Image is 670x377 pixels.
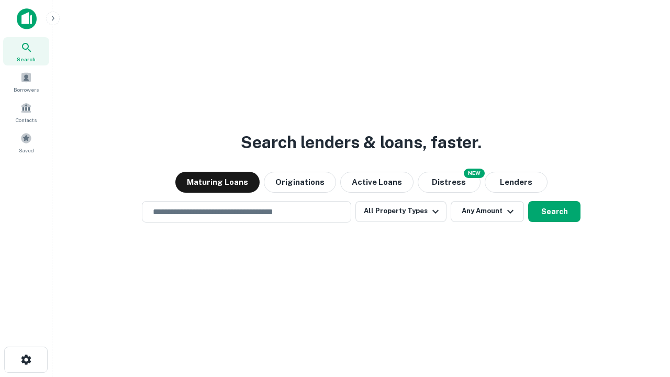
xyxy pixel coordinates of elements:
span: Contacts [16,116,37,124]
a: Borrowers [3,68,49,96]
button: Search [528,201,580,222]
button: All Property Types [355,201,446,222]
button: Originations [264,172,336,193]
button: Active Loans [340,172,414,193]
h3: Search lenders & loans, faster. [241,130,482,155]
span: Saved [19,146,34,154]
span: Search [17,55,36,63]
button: Search distressed loans with lien and other non-mortgage details. [418,172,481,193]
div: NEW [464,169,485,178]
button: Lenders [485,172,548,193]
iframe: Chat Widget [618,293,670,343]
button: Maturing Loans [175,172,260,193]
a: Search [3,37,49,65]
a: Saved [3,128,49,157]
button: Any Amount [451,201,524,222]
img: capitalize-icon.png [17,8,37,29]
a: Contacts [3,98,49,126]
span: Borrowers [14,85,39,94]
